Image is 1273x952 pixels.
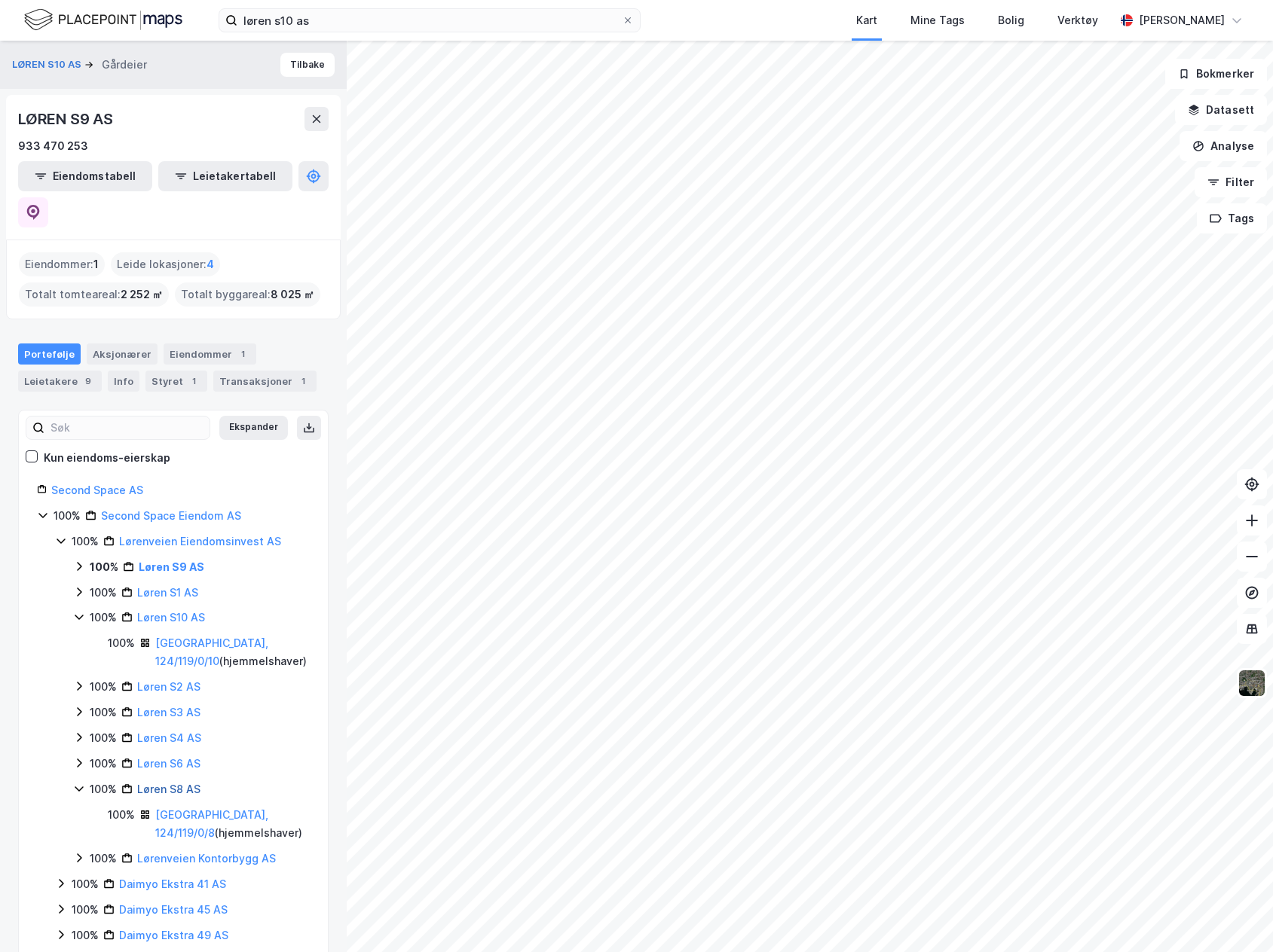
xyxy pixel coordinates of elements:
[19,252,105,276] div: Eiendommer :
[72,875,99,893] div: 100%
[102,56,147,74] div: Gårdeier
[72,901,99,919] div: 100%
[1198,880,1273,952] iframe: Chat Widget
[137,852,276,865] a: Lørenveien Kontorbygg AS
[18,371,102,392] div: Leietakere
[158,161,292,191] button: Leietakertabell
[164,343,256,365] div: Eiendommer
[90,729,117,747] div: 100%
[90,584,117,602] div: 100%
[137,586,198,599] a: Løren S1 AS
[910,11,965,29] div: Mine Tags
[295,374,311,389] div: 1
[1057,11,1098,29] div: Verktøy
[44,416,210,439] input: Søk
[139,560,204,573] a: Løren S9 AS
[137,706,200,719] a: Løren S3 AS
[119,535,281,548] a: Lørenveien Eiendomsinvest AS
[90,755,117,773] div: 100%
[155,806,310,842] div: ( hjemmelshaver )
[90,703,117,722] div: 100%
[1139,11,1225,29] div: [PERSON_NAME]
[18,343,81,365] div: Portefølje
[186,374,201,389] div: 1
[280,53,335,77] button: Tilbake
[1165,59,1267,89] button: Bokmerker
[207,255,214,273] span: 4
[108,371,139,392] div: Info
[1197,203,1267,233] button: Tags
[1195,167,1267,197] button: Filter
[137,731,201,744] a: Løren S4 AS
[90,558,118,576] div: 100%
[19,282,169,307] div: Totalt tomteareal :
[235,346,250,362] div: 1
[237,9,622,32] input: Søk på adresse, matrikkel, gårdeiere, leietakere eller personer
[175,282,320,307] div: Totalt byggareal :
[18,137,88,155] div: 933 470 253
[119,877,226,890] a: Daimyo Ekstra 41 AS
[137,757,200,770] a: Løren S6 AS
[111,252,220,276] div: Leide lokasjoner :
[213,371,317,392] div: Transaksjoner
[121,285,163,304] span: 2 252 ㎡
[108,806,135,824] div: 100%
[24,7,182,33] img: logo.f888ab2527a4732fd821a326f86c7f29.svg
[54,507,81,525] div: 100%
[1198,880,1273,952] div: Kontrollprogram for chat
[44,449,170,467] div: Kun eiendoms-eierskap
[18,107,116,131] div: LØREN S9 AS
[51,484,143,496] a: Second Space AS
[137,680,200,693] a: Løren S2 AS
[155,634,310,670] div: ( hjemmelshaver )
[137,611,205,624] a: Løren S10 AS
[119,903,228,916] a: Daimyo Ekstra 45 AS
[998,11,1024,29] div: Bolig
[93,255,99,273] span: 1
[90,609,117,627] div: 100%
[90,850,117,868] div: 100%
[90,678,117,696] div: 100%
[856,11,877,29] div: Kart
[81,374,96,389] div: 9
[145,371,207,392] div: Styret
[12,57,84,72] button: LØREN S10 AS
[1180,131,1267,161] button: Analyse
[119,929,228,941] a: Daimyo Ekstra 49 AS
[155,636,268,667] a: [GEOGRAPHIC_DATA], 124/119/0/10
[137,783,200,795] a: Løren S8 AS
[108,634,135,652] div: 100%
[101,509,241,522] a: Second Space Eiendom AS
[271,285,314,304] span: 8 025 ㎡
[90,780,117,798] div: 100%
[72,532,99,551] div: 100%
[18,161,152,191] button: Eiendomstabell
[1238,669,1266,697] img: 9k=
[219,416,288,440] button: Ekspander
[72,926,99,944] div: 100%
[155,808,268,839] a: [GEOGRAPHIC_DATA], 124/119/0/8
[1175,95,1267,125] button: Datasett
[87,343,158,365] div: Aksjonærer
